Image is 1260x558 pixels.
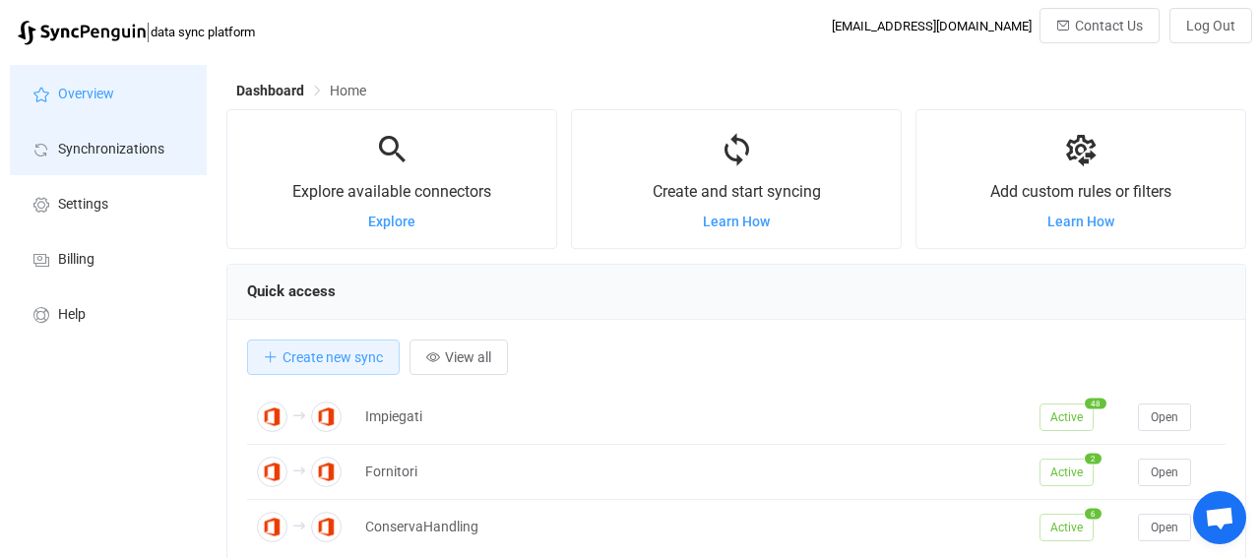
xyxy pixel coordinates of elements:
[330,83,366,98] span: Home
[58,252,94,268] span: Billing
[10,230,207,285] a: Billing
[146,18,151,45] span: |
[832,19,1032,33] div: [EMAIL_ADDRESS][DOMAIN_NAME]
[409,340,508,375] button: View all
[368,214,415,229] a: Explore
[445,349,491,365] span: View all
[18,18,255,45] a: |data sync platform
[990,182,1171,201] span: Add custom rules or filters
[703,214,770,229] a: Learn How
[1186,18,1235,33] span: Log Out
[58,197,108,213] span: Settings
[1075,18,1143,33] span: Contact Us
[10,65,207,120] a: Overview
[236,84,366,97] div: Breadcrumb
[1039,8,1160,43] button: Contact Us
[653,182,821,201] span: Create and start syncing
[247,282,336,300] span: Quick access
[292,182,491,201] span: Explore available connectors
[18,21,146,45] img: syncpenguin.svg
[58,87,114,102] span: Overview
[10,175,207,230] a: Settings
[10,120,207,175] a: Synchronizations
[236,83,304,98] span: Dashboard
[58,307,86,323] span: Help
[1193,491,1246,544] div: Open chat
[1047,214,1114,229] a: Learn How
[10,285,207,341] a: Help
[283,349,383,365] span: Create new sync
[1169,8,1252,43] button: Log Out
[247,340,400,375] button: Create new sync
[58,142,164,157] span: Synchronizations
[151,25,255,39] span: data sync platform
